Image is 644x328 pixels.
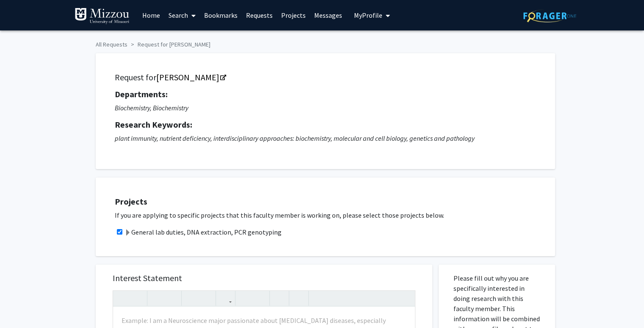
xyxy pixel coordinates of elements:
[115,134,475,142] i: plant immunity, nutrient deficiency, interdisciplinary approaches: biochemistry, molecular and ce...
[156,72,225,82] a: Opens in a new tab
[164,0,200,30] a: Search
[291,291,306,306] button: Insert horizontal rule
[115,196,147,207] strong: Projects
[277,0,310,30] a: Projects
[115,104,188,112] i: Biochemistry, Biochemistry
[75,8,130,25] img: University of Missouri Logo
[272,291,287,306] button: Remove format
[218,291,233,306] button: Link
[398,291,413,306] button: Fullscreen
[115,210,547,220] p: If you are applying to specific projects that this faculty member is working on, please select th...
[113,273,415,283] h5: Interest Statement
[238,291,252,306] button: Unordered list
[115,89,168,99] strong: Departments:
[242,0,277,30] a: Requests
[130,291,145,306] button: Redo (Ctrl + Y)
[127,40,210,49] li: Request for [PERSON_NAME]
[115,119,192,130] strong: Research Keywords:
[96,37,549,49] ol: breadcrumb
[184,291,199,306] button: Superscript
[115,291,130,306] button: Undo (Ctrl + Z)
[252,291,267,306] button: Ordered list
[164,291,179,306] button: Emphasis (Ctrl + I)
[354,11,382,19] span: My Profile
[310,0,346,30] a: Messages
[96,41,127,48] a: All Requests
[124,227,282,237] label: General lab duties, DNA extraction, PCR genotyping
[199,291,213,306] button: Subscript
[138,0,164,30] a: Home
[115,72,536,82] h5: Request for
[523,9,576,22] img: ForagerOne Logo
[200,0,242,30] a: Bookmarks
[6,290,36,322] iframe: Chat
[149,291,164,306] button: Strong (Ctrl + B)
